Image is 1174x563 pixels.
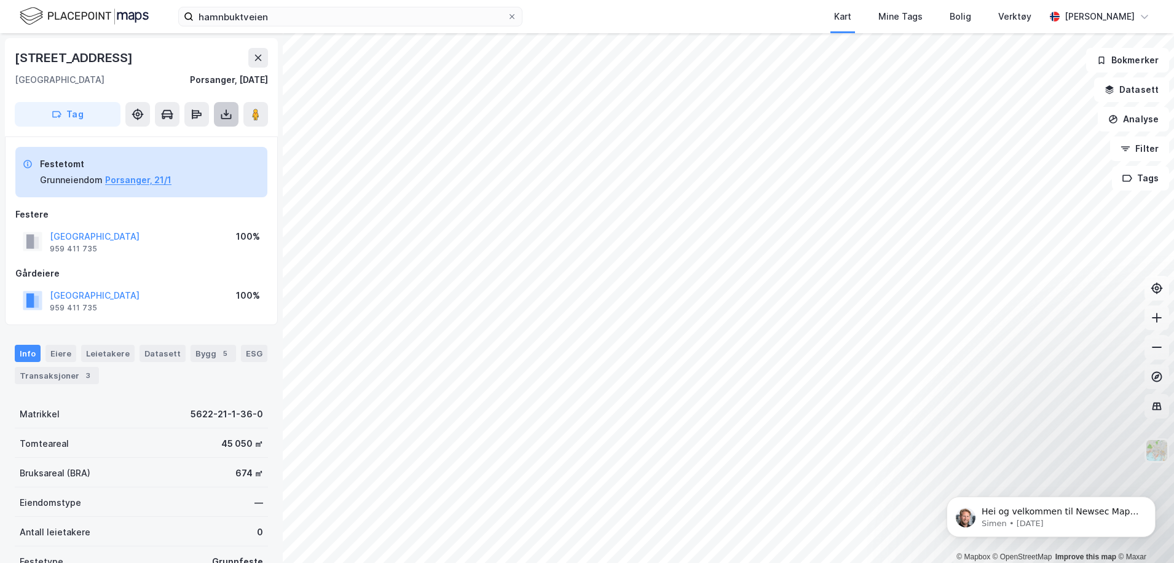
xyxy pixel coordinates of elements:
[1098,107,1169,132] button: Analyse
[15,266,267,281] div: Gårdeiere
[956,553,990,561] a: Mapbox
[998,9,1031,24] div: Verktøy
[194,7,507,26] input: Søk på adresse, matrikkel, gårdeiere, leietakere eller personer
[50,244,97,254] div: 959 411 735
[1110,136,1169,161] button: Filter
[40,173,103,187] div: Grunneiendom
[834,9,851,24] div: Kart
[15,73,104,87] div: [GEOGRAPHIC_DATA]
[1065,9,1135,24] div: [PERSON_NAME]
[221,436,263,451] div: 45 050 ㎡
[219,347,231,360] div: 5
[236,288,260,303] div: 100%
[20,466,90,481] div: Bruksareal (BRA)
[191,345,236,362] div: Bygg
[878,9,923,24] div: Mine Tags
[15,207,267,222] div: Festere
[105,173,171,187] button: Porsanger, 21/1
[235,466,263,481] div: 674 ㎡
[15,345,41,362] div: Info
[15,102,120,127] button: Tag
[50,303,97,313] div: 959 411 735
[20,436,69,451] div: Tomteareal
[15,367,99,384] div: Transaksjoner
[1145,439,1168,462] img: Z
[950,9,971,24] div: Bolig
[993,553,1052,561] a: OpenStreetMap
[254,495,263,510] div: —
[81,345,135,362] div: Leietakere
[928,471,1174,557] iframe: Intercom notifications message
[15,48,135,68] div: [STREET_ADDRESS]
[241,345,267,362] div: ESG
[40,157,171,171] div: Festetomt
[20,495,81,510] div: Eiendomstype
[20,525,90,540] div: Antall leietakere
[82,369,94,382] div: 3
[140,345,186,362] div: Datasett
[20,6,149,27] img: logo.f888ab2527a4732fd821a326f86c7f29.svg
[236,229,260,244] div: 100%
[257,525,263,540] div: 0
[1086,48,1169,73] button: Bokmerker
[191,407,263,422] div: 5622-21-1-36-0
[20,407,60,422] div: Matrikkel
[1094,77,1169,102] button: Datasett
[1055,553,1116,561] a: Improve this map
[190,73,268,87] div: Porsanger, [DATE]
[45,345,76,362] div: Eiere
[1112,166,1169,191] button: Tags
